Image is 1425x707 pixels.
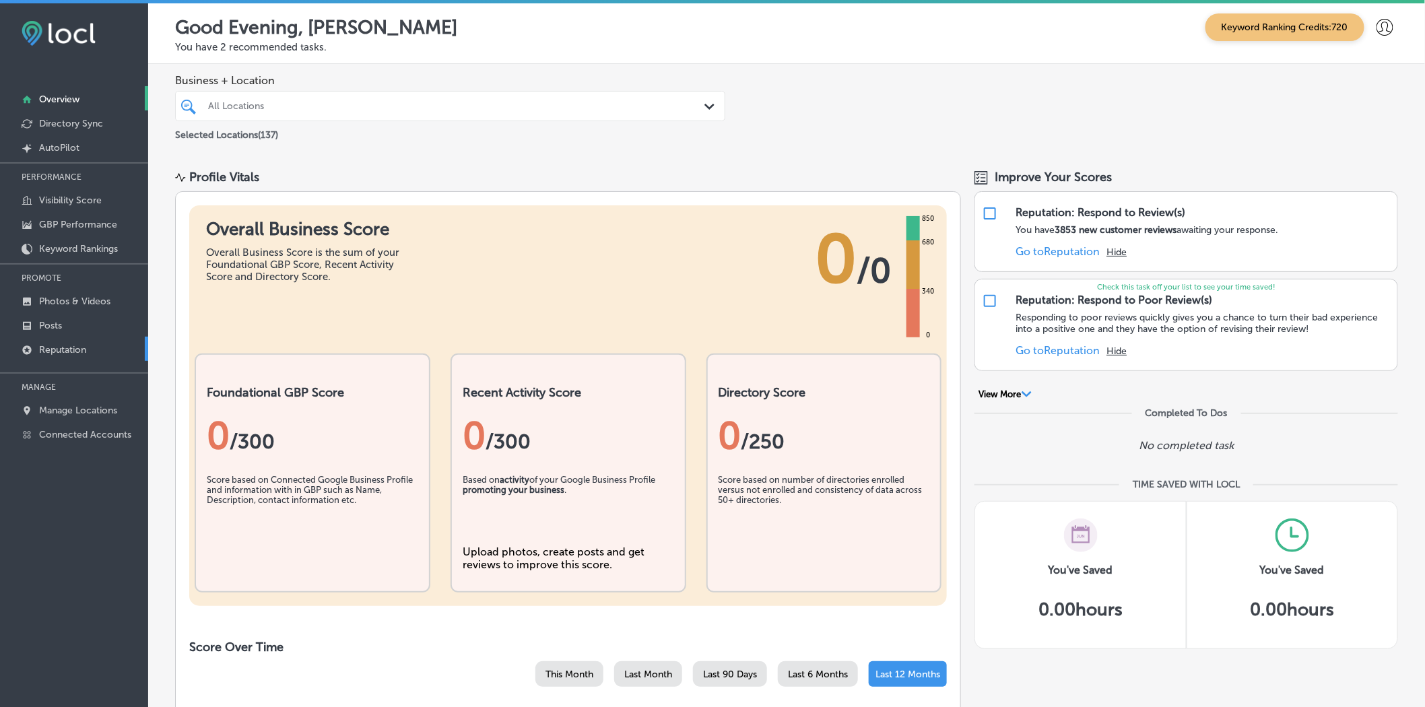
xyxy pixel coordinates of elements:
[719,475,930,542] div: Score based on number of directories enrolled versus not enrolled and consistency of data across ...
[919,286,937,297] div: 340
[175,74,725,87] span: Business + Location
[39,142,79,154] p: AutoPilot
[206,246,408,283] div: Overall Business Score is the sum of your Foundational GBP Score, Recent Activity Score and Direc...
[463,545,674,571] div: Upload photos, create posts and get reviews to improve this score.
[974,389,1036,401] button: View More
[463,485,564,495] b: promoting your business
[175,16,457,38] p: Good Evening, [PERSON_NAME]
[919,237,937,248] div: 680
[39,344,86,356] p: Reputation
[719,413,930,458] div: 0
[189,640,947,654] h2: Score Over Time
[207,475,418,542] div: Score based on Connected Google Business Profile and information with in GBP such as Name, Descri...
[923,330,933,341] div: 0
[463,385,674,400] h2: Recent Activity Score
[463,475,674,542] div: Based on of your Google Business Profile .
[1106,345,1127,357] button: Hide
[39,296,110,307] p: Photos & Videos
[1016,312,1391,335] p: Responding to poor reviews quickly gives you a chance to turn their bad experience into a positiv...
[1038,599,1123,620] h5: 0.00 hours
[39,243,118,255] p: Keyword Rankings
[857,250,891,291] span: / 0
[1146,407,1228,419] div: Completed To Dos
[1016,206,1185,219] div: Reputation: Respond to Review(s)
[39,94,79,105] p: Overview
[1016,294,1212,306] div: Reputation: Respond to Poor Review(s)
[39,429,131,440] p: Connected Accounts
[1139,439,1234,452] p: No completed task
[788,669,848,680] span: Last 6 Months
[486,430,531,454] span: /300
[207,413,418,458] div: 0
[206,219,408,240] h1: Overall Business Score
[1133,479,1240,490] div: TIME SAVED WITH LOCL
[175,124,278,141] p: Selected Locations ( 137 )
[624,669,672,680] span: Last Month
[500,475,529,485] b: activity
[719,385,930,400] h2: Directory Score
[875,669,940,680] span: Last 12 Months
[815,219,857,300] span: 0
[1016,245,1100,258] a: Go toReputation
[39,320,62,331] p: Posts
[1049,564,1113,576] h3: You've Saved
[22,21,96,46] img: fda3e92497d09a02dc62c9cd864e3231.png
[39,118,103,129] p: Directory Sync
[39,195,102,206] p: Visibility Score
[703,669,757,680] span: Last 90 Days
[1016,344,1100,357] a: Go toReputation
[545,669,593,680] span: This Month
[1055,224,1177,236] strong: 3853 new customer reviews
[39,219,117,230] p: GBP Performance
[995,170,1112,184] span: Improve Your Scores
[208,100,706,112] div: All Locations
[741,430,785,454] span: /250
[1260,564,1325,576] h3: You've Saved
[1106,246,1127,258] button: Hide
[189,170,259,184] div: Profile Vitals
[175,41,1398,53] p: You have 2 recommended tasks.
[39,405,117,416] p: Manage Locations
[1016,224,1278,236] p: You have awaiting your response.
[975,283,1397,292] p: Check this task off your list to see your time saved!
[463,413,674,458] div: 0
[1205,13,1364,41] span: Keyword Ranking Credits: 720
[1250,599,1334,620] h5: 0.00 hours
[207,385,418,400] h2: Foundational GBP Score
[230,430,275,454] span: / 300
[919,213,937,224] div: 850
